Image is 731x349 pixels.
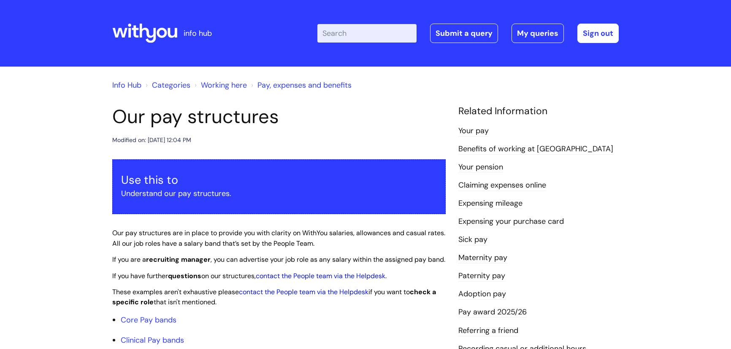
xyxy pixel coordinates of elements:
[192,78,247,92] li: Working here
[458,162,503,173] a: Your pension
[512,24,564,43] a: My queries
[430,24,498,43] a: Submit a query
[112,271,387,280] span: If you have further on our structures, .
[256,271,385,280] a: contact the People team via the Helpdesk
[249,78,352,92] li: Pay, expenses and benefits
[257,80,352,90] a: Pay, expenses and benefits
[458,289,506,300] a: Adoption pay
[458,198,523,209] a: Expensing mileage
[458,271,505,282] a: Paternity pay
[458,307,527,318] a: Pay award 2025/26
[121,173,437,187] h3: Use this to
[201,80,247,90] a: Working here
[458,180,546,191] a: Claiming expenses online
[112,255,445,264] span: If you are a , you can advertise your job role as any salary within the assigned pay band.
[152,80,190,90] a: Categories
[112,80,141,90] a: Info Hub
[458,144,613,155] a: Benefits of working at [GEOGRAPHIC_DATA]
[458,252,507,263] a: Maternity pay
[143,78,190,92] li: Solution home
[121,315,176,325] a: Core Pay bands
[458,216,564,227] a: Expensing your purchase card
[121,335,184,345] a: Clinical Pay bands
[577,24,619,43] a: Sign out
[458,234,487,245] a: Sick pay
[112,105,446,128] h1: Our pay structures
[112,287,436,307] span: These examples aren't exhaustive please if you want to that isn't mentioned.
[112,228,445,248] span: Our pay structures are in place to provide you with clarity on WithYou salaries, allowances and c...
[458,325,518,336] a: Referring a friend
[317,24,417,43] input: Search
[121,187,437,200] p: Understand our pay structures.
[146,255,211,264] strong: recruiting manager
[184,27,212,40] p: info hub
[458,126,489,137] a: Your pay
[112,135,191,145] div: Modified on: [DATE] 12:04 PM
[458,105,619,117] h4: Related Information
[168,271,201,280] strong: questions
[239,287,368,296] a: contact the People team via the Helpdesk
[317,24,619,43] div: | -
